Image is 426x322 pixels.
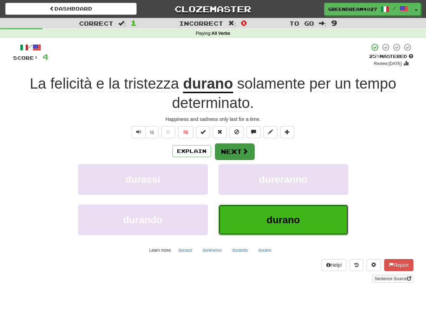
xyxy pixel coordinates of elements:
button: Set this sentence to 100% Mastered (alt+m) [196,126,210,138]
div: Text-to-speech controls [130,126,159,138]
button: durando [78,205,208,235]
span: durassi [125,174,160,185]
button: durassi [78,164,208,195]
div: / [13,43,48,52]
button: Reset to 0% Mastered (alt+r) [213,126,227,138]
button: Report [384,259,413,271]
span: felicità [50,75,92,92]
button: durano [218,205,348,235]
span: 4 [42,52,48,61]
span: GreenDream4027 [328,6,377,12]
span: 0 [241,19,247,27]
div: Happiness and sadness only last for a time. [13,116,413,123]
button: Play sentence audio (ctl+space) [132,126,146,138]
button: durano [255,245,275,256]
button: dureranno [218,164,348,195]
button: Favorite sentence (alt+f) [161,126,175,138]
button: Next [215,143,254,160]
span: durando [123,214,163,225]
span: . [172,75,396,111]
span: un [335,75,351,92]
button: Explain [172,145,211,157]
span: Score: [13,55,38,61]
div: Mastered [369,53,413,60]
span: : [319,20,327,26]
span: dureranno [259,174,307,185]
span: La [30,75,46,92]
button: durassi [175,245,196,256]
button: Round history (alt+y) [350,259,363,271]
button: dureranno [199,245,226,256]
a: Clozemaster [147,3,278,15]
span: : [118,20,126,26]
button: Discuss sentence (alt+u) [247,126,261,138]
span: durano [267,214,300,225]
span: 25 % [369,53,380,59]
strong: All Verbs [211,31,230,36]
small: Learn more: [149,248,172,253]
span: tempo [355,75,396,92]
button: durando [229,245,252,256]
span: per [309,75,331,92]
button: Add to collection (alt+a) [280,126,294,138]
button: ½ [145,126,159,138]
span: tristezza [124,75,179,92]
a: GreenDream4027 / [324,3,412,15]
span: 1 [131,19,137,27]
a: Sentence Source [372,275,413,283]
button: Help! [322,259,347,271]
span: la [109,75,120,92]
span: Correct [79,20,113,27]
span: / [393,6,396,11]
a: Dashboard [5,3,137,15]
span: : [228,20,236,26]
span: Incorrect [179,20,223,27]
span: 9 [331,19,337,27]
span: determinato [172,95,250,111]
button: Ignore sentence (alt+i) [230,126,244,138]
span: To go [289,20,314,27]
span: solamente [237,75,305,92]
span: e [96,75,104,92]
u: durano [183,75,233,93]
button: 🧠 [178,126,193,138]
button: Edit sentence (alt+d) [263,126,277,138]
small: Review: [DATE] [374,61,402,66]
